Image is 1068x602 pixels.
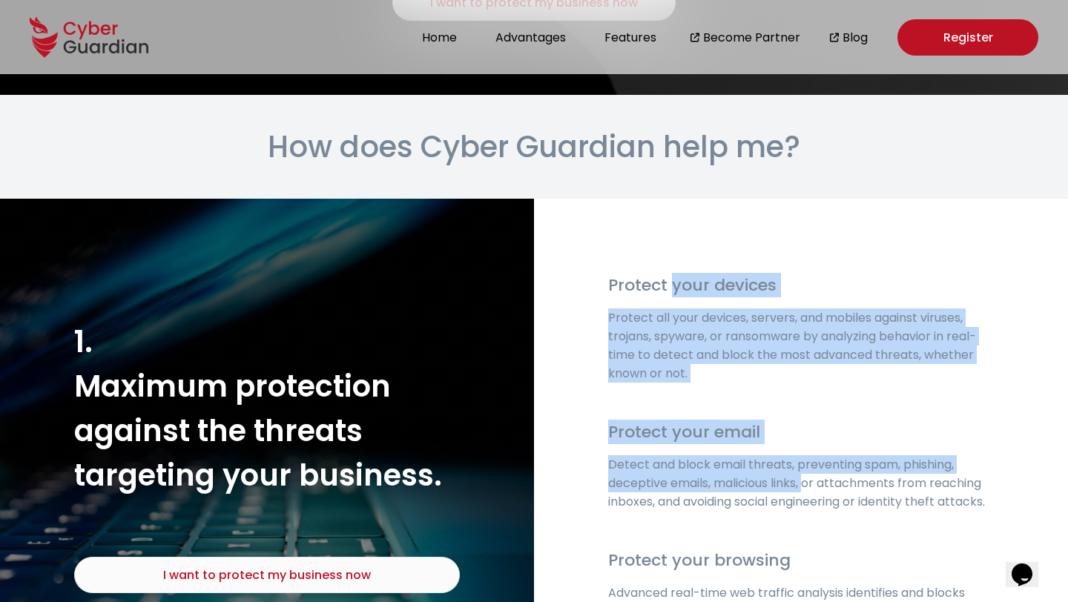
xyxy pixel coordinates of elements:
button: Home [418,27,461,47]
a: Blog [843,28,868,47]
p: Protect all your devices, servers, and mobiles against viruses, trojans, spyware, or ransomware b... [608,308,994,383]
h4: Protect your browsing [608,548,994,572]
button: Features [600,27,661,47]
button: Advantages [491,27,570,47]
h4: Protect your devices [608,273,994,297]
iframe: chat widget [1006,543,1053,587]
a: Become Partner [703,28,800,47]
h4: Protect your email [608,420,994,444]
a: Register [897,19,1038,56]
button: I want to protect my business now [74,557,460,593]
h3: 1. Maximum protection against the threats targeting your business. [74,320,460,497]
p: Detect and block email threats, preventing spam, phishing, deceptive emails, malicious links, or ... [608,455,994,511]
